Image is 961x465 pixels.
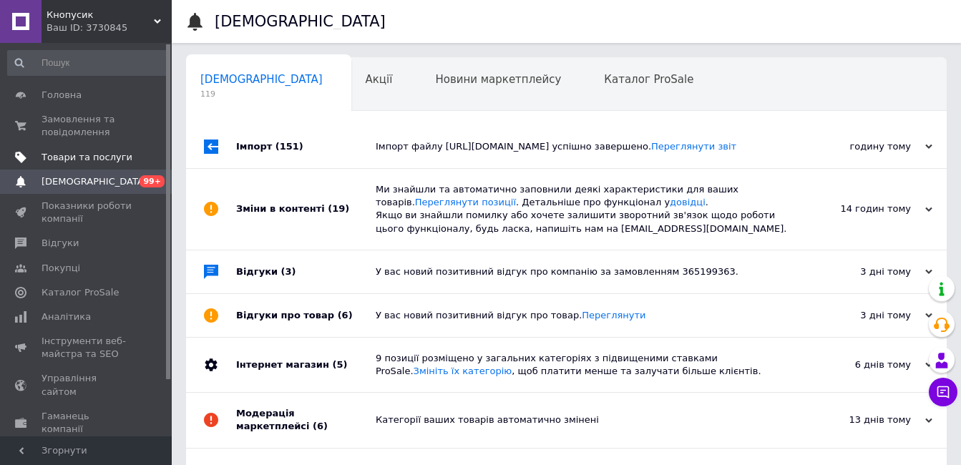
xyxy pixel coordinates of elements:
[236,294,376,337] div: Відгуки про товар
[604,73,693,86] span: Каталог ProSale
[332,359,347,370] span: (5)
[582,310,645,320] a: Переглянути
[42,372,132,398] span: Управління сайтом
[376,140,789,153] div: Імпорт файлу [URL][DOMAIN_NAME] успішно завершено.
[414,366,512,376] a: Змініть їх категорію
[47,9,154,21] span: Кнопусик
[236,393,376,447] div: Модерація маркетплейсі
[789,202,932,215] div: 14 годин тому
[42,410,132,436] span: Гаманець компанії
[140,175,165,187] span: 99+
[275,141,303,152] span: (151)
[313,421,328,431] span: (6)
[42,310,91,323] span: Аналітика
[281,266,296,277] span: (3)
[376,413,789,426] div: Категорії ваших товарів автоматично змінені
[376,309,789,322] div: У вас новий позитивний відгук про товар.
[236,338,376,392] div: Інтернет магазин
[42,237,79,250] span: Відгуки
[376,352,789,378] div: 9 позиції розміщено у загальних категоріях з підвищеними ставками ProSale. , щоб платити менше та...
[42,151,132,164] span: Товари та послуги
[42,335,132,361] span: Інструменти веб-майстра та SEO
[42,175,147,188] span: [DEMOGRAPHIC_DATA]
[47,21,172,34] div: Ваш ID: 3730845
[42,262,80,275] span: Покупці
[42,89,82,102] span: Головна
[200,73,323,86] span: [DEMOGRAPHIC_DATA]
[789,358,932,371] div: 6 днів тому
[929,378,957,406] button: Чат з покупцем
[670,197,706,207] a: довідці
[415,197,516,207] a: Переглянути позиції
[435,73,561,86] span: Новини маркетплейсу
[366,73,393,86] span: Акції
[376,265,789,278] div: У вас новий позитивний відгук про компанію за замовленням 365199363.
[328,203,349,214] span: (19)
[200,89,323,99] span: 119
[789,265,932,278] div: 3 дні тому
[236,125,376,168] div: Імпорт
[42,286,119,299] span: Каталог ProSale
[236,250,376,293] div: Відгуки
[376,183,789,235] div: Ми знайшли та автоматично заповнили деякі характеристики для ваших товарів. . Детальніше про функ...
[651,141,736,152] a: Переглянути звіт
[789,413,932,426] div: 13 днів тому
[215,13,386,30] h1: [DEMOGRAPHIC_DATA]
[7,50,169,76] input: Пошук
[338,310,353,320] span: (6)
[42,113,132,139] span: Замовлення та повідомлення
[789,309,932,322] div: 3 дні тому
[789,140,932,153] div: годину тому
[42,200,132,225] span: Показники роботи компанії
[236,169,376,250] div: Зміни в контенті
